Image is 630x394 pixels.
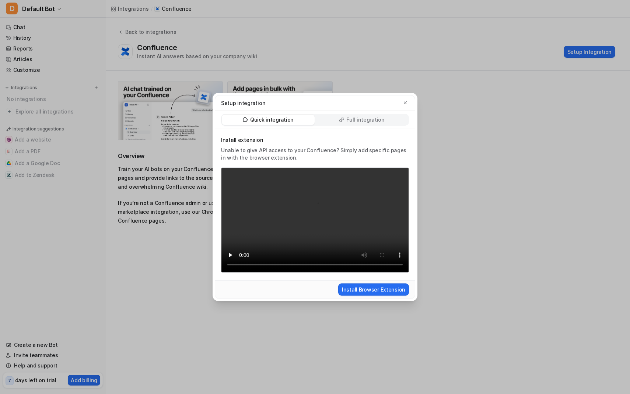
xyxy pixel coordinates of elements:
[221,147,409,161] div: Unable to give API access to your Confluence? Simply add specific pages in with the browser exten...
[346,116,385,123] p: Full integration
[221,99,265,107] p: Setup integration
[338,283,409,296] button: Install Browser Extension
[221,136,409,144] p: Install extension
[221,167,409,273] video: Your browser does not support the video tag.
[250,116,294,123] p: Quick integration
